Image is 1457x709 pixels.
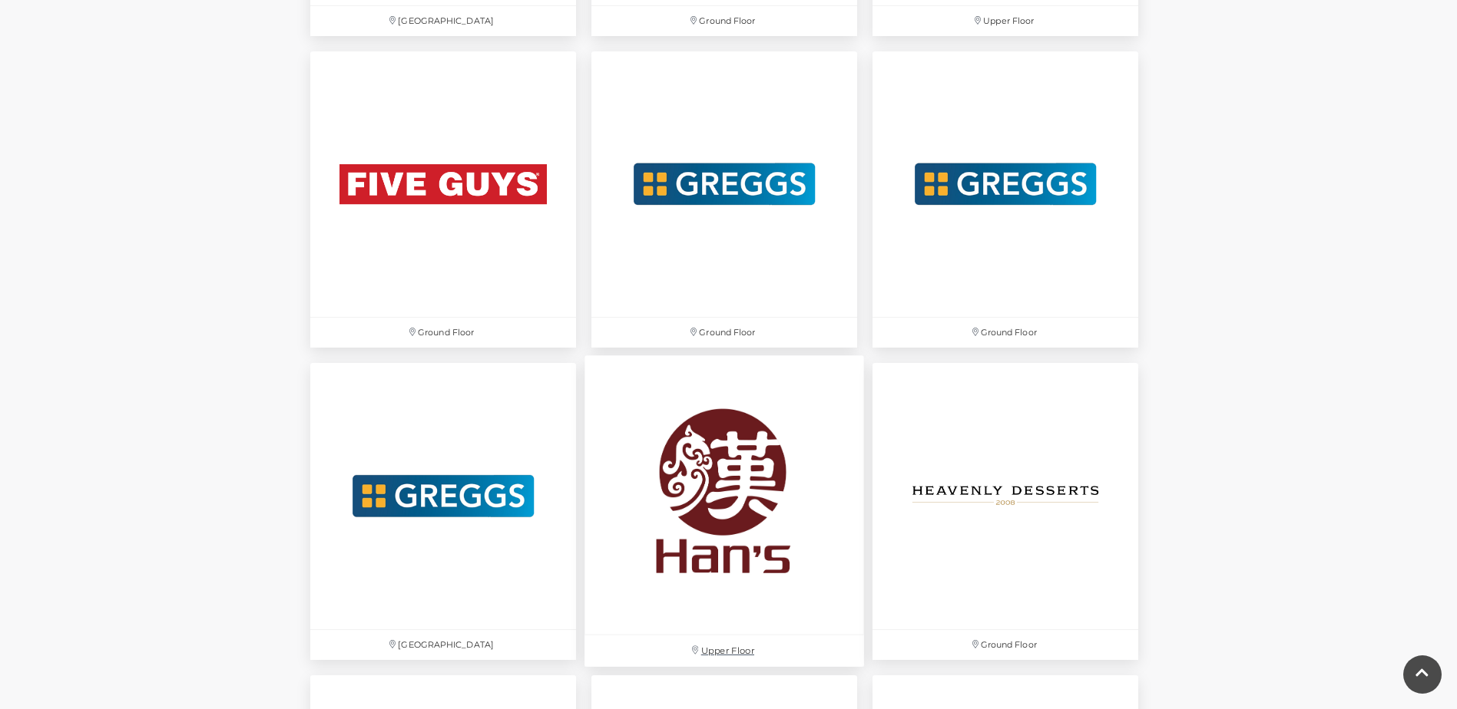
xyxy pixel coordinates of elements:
p: Ground Floor [591,6,857,36]
p: Ground Floor [873,318,1138,348]
a: [GEOGRAPHIC_DATA] [303,355,584,667]
p: Ground Floor [310,318,576,348]
p: Ground Floor [591,318,857,348]
p: [GEOGRAPHIC_DATA] [310,6,576,36]
a: Upper Floor [577,348,873,675]
p: Upper Floor [584,635,864,667]
a: Ground Floor [865,355,1146,667]
a: Ground Floor [303,44,584,355]
a: Ground Floor [584,44,865,355]
p: Upper Floor [873,6,1138,36]
a: Ground Floor [865,44,1146,355]
p: Ground Floor [873,630,1138,660]
p: [GEOGRAPHIC_DATA] [310,630,576,660]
